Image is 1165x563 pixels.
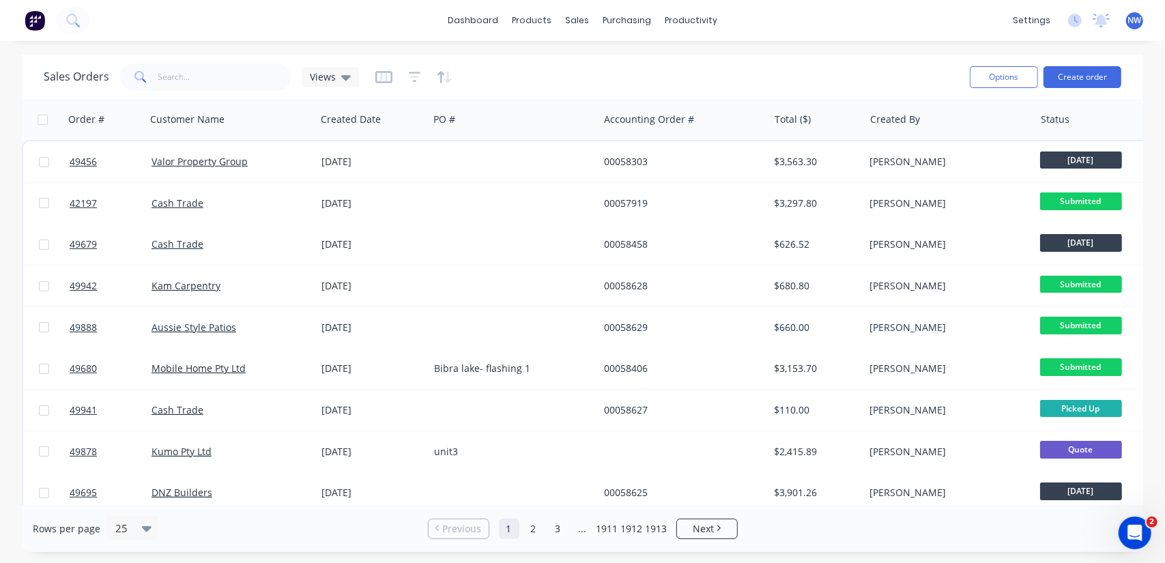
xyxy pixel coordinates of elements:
a: 49679 [70,224,152,265]
div: $3,297.80 [775,197,854,210]
div: 00058458 [604,237,756,251]
ul: Pagination [422,519,743,539]
div: settings [1006,10,1057,31]
div: $3,153.70 [775,362,854,375]
div: products [505,10,558,31]
div: [PERSON_NAME] [869,445,1021,459]
a: 42197 [70,183,152,224]
span: 49456 [70,155,97,169]
span: 49878 [70,445,97,459]
span: Submitted [1040,358,1122,375]
a: Cash Trade [152,403,203,416]
span: 49942 [70,279,97,293]
a: Previous page [429,522,489,536]
span: Quote [1040,441,1122,458]
span: 49679 [70,237,97,251]
a: Aussie Style Patios [152,321,236,334]
span: 2 [1147,517,1157,528]
span: Picked Up [1040,400,1122,417]
div: [PERSON_NAME] [869,403,1021,417]
button: Options [970,66,1038,88]
a: Kumo Pty Ltd [152,445,212,458]
a: Kam Carpentry [152,279,220,292]
div: [PERSON_NAME] [869,197,1021,210]
div: [PERSON_NAME] [869,362,1021,375]
div: [DATE] [321,445,423,459]
span: [DATE] [1040,234,1122,251]
a: Page 1 is your current page [499,519,519,539]
span: 49680 [70,362,97,375]
span: NW [1128,14,1142,27]
div: 00058406 [604,362,756,375]
span: Submitted [1040,276,1122,293]
button: Create order [1044,66,1121,88]
div: [DATE] [321,403,423,417]
div: Bibra lake- flashing 1 [434,362,586,375]
div: 00058628 [604,279,756,293]
div: 00058629 [604,321,756,334]
div: [DATE] [321,237,423,251]
div: $3,563.30 [775,155,854,169]
div: Customer Name [150,113,225,126]
span: Previous [442,522,481,536]
div: productivity [658,10,724,31]
a: Jump forward [573,519,593,539]
a: dashboard [441,10,505,31]
div: Total ($) [775,113,811,126]
div: 00058303 [604,155,756,169]
div: [PERSON_NAME] [869,237,1021,251]
div: [PERSON_NAME] [869,321,1021,334]
div: $680.80 [775,279,854,293]
div: [DATE] [321,279,423,293]
a: 49695 [70,472,152,513]
a: Cash Trade [152,237,203,250]
div: [DATE] [321,197,423,210]
div: $2,415.89 [775,445,854,459]
a: Page 1913 [646,519,667,539]
div: Accounting Order # [604,113,694,126]
div: Created By [870,113,920,126]
div: [PERSON_NAME] [869,155,1021,169]
span: Views [310,70,336,84]
span: Rows per page [33,522,100,536]
span: 42197 [70,197,97,210]
span: 49695 [70,486,97,500]
div: $660.00 [775,321,854,334]
span: 49941 [70,403,97,417]
a: 49680 [70,348,152,389]
div: 00058627 [604,403,756,417]
a: 49456 [70,141,152,182]
span: Submitted [1040,192,1122,210]
img: Factory [25,10,45,31]
span: Submitted [1040,317,1122,334]
span: [DATE] [1040,151,1122,169]
div: [DATE] [321,486,423,500]
div: Created Date [321,113,381,126]
div: Status [1041,113,1069,126]
div: Order # [68,113,104,126]
div: 00057919 [604,197,756,210]
div: $110.00 [775,403,854,417]
a: Next page [677,522,737,536]
div: 00058625 [604,486,756,500]
div: unit3 [434,445,586,459]
div: [DATE] [321,321,423,334]
h1: Sales Orders [44,70,109,83]
a: Page 3 [548,519,569,539]
div: [DATE] [321,362,423,375]
a: Page 1912 [622,519,642,539]
a: Page 2 [523,519,544,539]
a: DNZ Builders [152,486,212,499]
a: 49942 [70,265,152,306]
span: Next [693,522,714,536]
span: [DATE] [1040,482,1122,500]
div: [PERSON_NAME] [869,279,1021,293]
div: $3,901.26 [775,486,854,500]
div: sales [558,10,596,31]
iframe: Intercom live chat [1119,517,1151,549]
a: 49878 [70,431,152,472]
a: Valor Property Group [152,155,248,168]
a: 49941 [70,390,152,431]
div: purchasing [596,10,658,31]
a: Cash Trade [152,197,203,210]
